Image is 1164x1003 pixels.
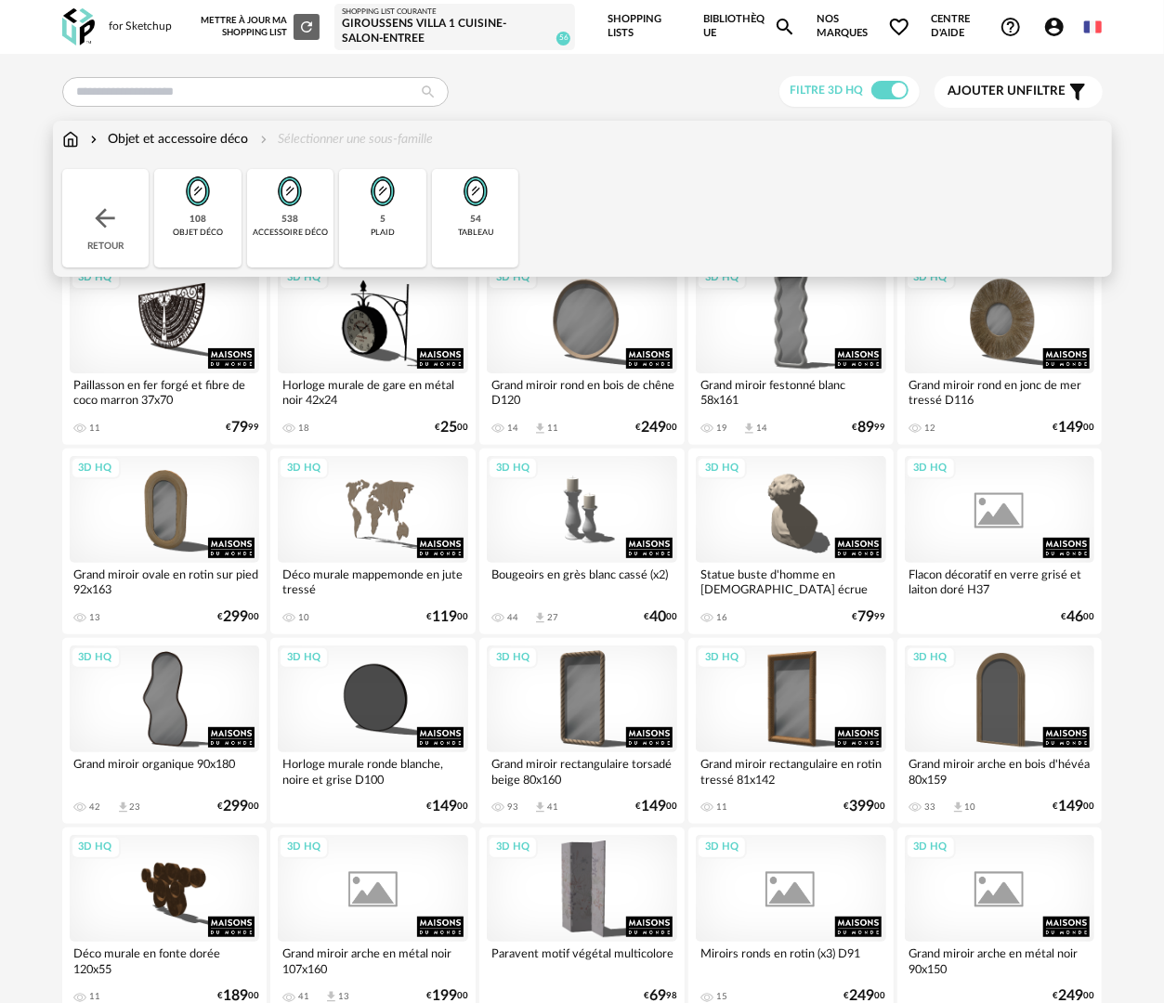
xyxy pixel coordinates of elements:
div: 93 [507,801,518,813]
div: 3D HQ [488,457,538,480]
div: 3D HQ [71,836,121,859]
button: Ajouter unfiltre Filter icon [935,76,1103,108]
div: 27 [547,612,558,623]
div: € 00 [426,990,468,1002]
div: Horloge murale ronde blanche, noire et grise D100 [278,752,468,789]
span: 249 [1058,990,1083,1002]
a: 3D HQ Grand miroir festonné blanc 58x161 19 Download icon 14 €8999 [688,258,894,444]
div: objet déco [173,228,223,238]
span: Download icon [951,801,965,814]
span: filtre [948,84,1066,99]
a: 3D HQ Horloge murale de gare en métal noir 42x24 18 €2500 [270,258,476,444]
span: 149 [1058,801,1083,813]
img: svg+xml;base64,PHN2ZyB3aWR0aD0iMTYiIGhlaWdodD0iMTYiIHZpZXdCb3g9IjAgMCAxNiAxNiIgZmlsbD0ibm9uZSIgeG... [86,130,101,149]
div: € 98 [644,990,677,1002]
div: Grand miroir arche en bois d'hévéa 80x159 [905,752,1095,789]
div: 13 [338,991,349,1002]
a: 3D HQ Grand miroir rond en bois de chêne D120 14 Download icon 11 €24900 [479,258,685,444]
div: 18 [298,423,309,434]
div: 41 [547,801,558,813]
a: 3D HQ Grand miroir rectangulaire torsadé beige 80x160 93 Download icon 41 €14900 [479,638,685,824]
a: 3D HQ Grand miroir arche en bois d'hévéa 80x159 33 Download icon 10 €14900 [897,638,1103,824]
div: 10 [965,801,976,813]
a: 3D HQ Flacon décoratif en verre grisé et laiton doré H37 €4600 [897,449,1103,634]
div: 5 [380,214,386,226]
span: 249 [850,990,875,1002]
span: 199 [432,990,457,1002]
div: € 00 [217,801,259,813]
span: 189 [223,990,248,1002]
img: svg+xml;base64,PHN2ZyB3aWR0aD0iMTYiIGhlaWdodD0iMTciIHZpZXdCb3g9IjAgMCAxNiAxNyIgZmlsbD0ibm9uZSIgeG... [62,130,79,149]
div: Bougeoirs en grès blanc cassé (x2) [487,563,677,600]
span: Centre d'aideHelp Circle Outline icon [931,13,1022,40]
div: accessoire déco [253,228,328,238]
span: 56 [556,32,570,46]
div: 538 [281,214,298,226]
a: 3D HQ Grand miroir rectangulaire en rotin tressé 81x142 11 €39900 [688,638,894,824]
span: 399 [850,801,875,813]
div: 3D HQ [906,646,956,670]
div: 11 [716,801,727,813]
a: 3D HQ Déco murale mappemonde en jute tressé 10 €11900 [270,449,476,634]
span: Magnify icon [774,16,796,38]
a: 3D HQ Grand miroir ovale en rotin sur pied 92x163 13 €29900 [62,449,268,634]
div: 14 [756,423,767,434]
div: plaid [371,228,395,238]
div: 23 [130,801,141,813]
span: Download icon [742,422,756,436]
span: 25 [440,422,457,434]
div: GIROUSSENS VILLA 1 CUISINE- SALON-ENTREE [342,17,568,46]
div: € 99 [226,422,259,434]
div: 11 [90,423,101,434]
div: 3D HQ [906,267,956,290]
img: Miroir.png [176,169,220,214]
div: Grand miroir ovale en rotin sur pied 92x163 [70,563,260,600]
a: 3D HQ Grand miroir rond en jonc de mer tressé D116 12 €14900 [897,258,1103,444]
div: Grand miroir arche en métal noir 107x160 [278,942,468,979]
div: Paillasson en fer forgé et fibre de coco marron 37x70 [70,373,260,410]
div: Grand miroir arche en métal noir 90x150 [905,942,1095,979]
div: 15 [716,991,727,1002]
div: tableau [458,228,493,238]
div: 3D HQ [488,267,538,290]
div: 19 [716,423,727,434]
div: Grand miroir rectangulaire torsadé beige 80x160 [487,752,677,789]
div: 3D HQ [488,836,538,859]
div: € 00 [844,801,886,813]
div: Horloge murale de gare en métal noir 42x24 [278,373,468,410]
span: 299 [223,801,248,813]
span: Download icon [533,801,547,814]
span: 119 [432,611,457,623]
span: Download icon [533,422,547,436]
span: 79 [858,611,875,623]
div: Miroirs ronds en rotin (x3) D91 [696,942,886,979]
div: € 00 [217,611,259,623]
div: Flacon décoratif en verre grisé et laiton doré H37 [905,563,1095,600]
div: Shopping List courante [342,7,568,17]
a: 3D HQ Bougeoirs en grès blanc cassé (x2) 44 Download icon 27 €4000 [479,449,685,634]
div: Grand miroir rectangulaire en rotin tressé 81x142 [696,752,886,789]
div: 42 [90,801,101,813]
img: Miroir.png [453,169,498,214]
div: 3D HQ [697,836,747,859]
div: 3D HQ [488,646,538,670]
span: 249 [641,422,666,434]
div: Paravent motif végétal multicolore [487,942,677,979]
div: Statue buste d'homme en [DEMOGRAPHIC_DATA] écrue H50 [696,563,886,600]
div: € 00 [635,801,677,813]
img: Miroir.png [268,169,312,214]
div: 16 [716,612,727,623]
span: Filtre 3D HQ [791,85,864,96]
span: 79 [231,422,248,434]
div: 10 [298,612,309,623]
div: Grand miroir rond en bois de chêne D120 [487,373,677,410]
div: Mettre à jour ma Shopping List [201,14,320,40]
div: 3D HQ [279,646,329,670]
div: 3D HQ [279,457,329,480]
div: € 99 [853,422,886,434]
a: 3D HQ Paillasson en fer forgé et fibre de coco marron 37x70 11 €7999 [62,258,268,444]
div: Objet et accessoire déco [86,130,249,149]
span: 149 [1058,422,1083,434]
span: 299 [223,611,248,623]
div: € 00 [1053,990,1094,1002]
